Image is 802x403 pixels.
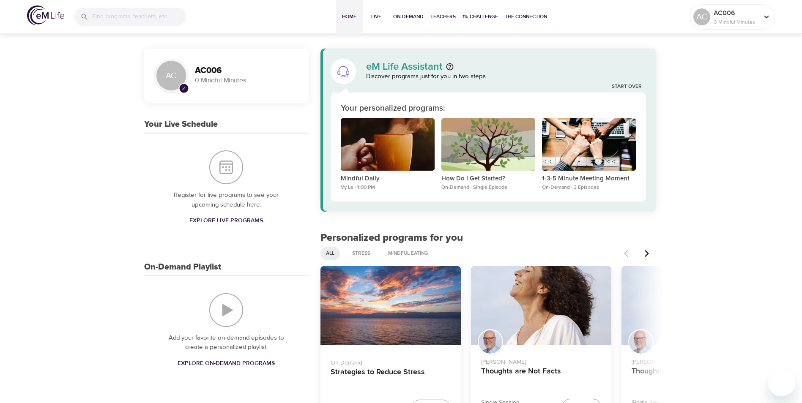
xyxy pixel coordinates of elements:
span: The Connection [505,12,547,21]
input: Find programs, teachers, etc... [92,8,186,26]
p: AC006 [714,8,758,18]
div: Mindful Eating [383,247,434,260]
span: 1% Challenge [463,12,498,21]
span: Teachers [430,12,456,21]
p: 0 Mindful Minutes [714,18,758,26]
span: Explore Live Programs [189,215,263,226]
p: On-Demand · 3 Episodes [542,184,636,191]
h3: AC006 [195,66,298,76]
p: Your personalized programs: [341,103,445,115]
span: All [321,250,339,257]
button: 1-3-5 Minute Meeting Moment [542,118,636,174]
div: All [320,247,340,260]
p: [PERSON_NAME] [632,354,752,367]
span: Live [366,12,386,21]
button: Strategies to Reduce Stress [320,266,461,345]
button: Thoughts are Not Facts [621,266,762,345]
span: Mindful Eating [383,250,433,257]
p: Register for live programs to see your upcoming schedule here. [161,191,292,210]
p: On-Demand · Single Episode [441,184,535,191]
p: [PERSON_NAME] [481,354,601,367]
p: How Do I Get Started? [441,174,535,184]
button: How Do I Get Started? [441,118,535,174]
p: eM Life Assistant [366,62,443,72]
div: AC [693,8,710,25]
img: eM Life Assistant [337,65,350,78]
button: Thoughts are Not Facts [471,266,611,345]
h4: Thoughts are Not Facts [481,367,601,387]
div: Stress [347,247,376,260]
h4: Thoughts are Not Facts [632,367,752,387]
div: AC [154,59,188,93]
h2: Personalized programs for you [320,232,657,244]
button: Next items [638,244,656,263]
a: Explore On-Demand Programs [174,356,278,371]
p: Discover programs just for you in two steps [366,72,646,82]
a: Start Over [612,83,642,90]
iframe: Button to launch messaging window [768,369,795,396]
span: Explore On-Demand Programs [178,358,275,369]
p: Vy Le · 1:00 PM [341,184,435,191]
a: Explore Live Programs [186,213,266,229]
p: 1-3-5 Minute Meeting Moment [542,174,636,184]
button: Mindful Daily [341,118,435,174]
span: Home [339,12,359,21]
p: Add your favorite on-demand episodes to create a personalized playlist. [161,333,292,352]
p: 0 Mindful Minutes [195,76,298,85]
img: On-Demand Playlist [209,293,243,327]
h4: Strategies to Reduce Stress [331,368,451,388]
p: Mindful Daily [341,174,435,184]
p: On-Demand [331,355,451,368]
img: logo [27,5,64,25]
span: On-Demand [393,12,424,21]
span: Stress [347,250,375,257]
h3: On-Demand Playlist [144,262,221,272]
img: Your Live Schedule [209,150,243,184]
h3: Your Live Schedule [144,120,218,129]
